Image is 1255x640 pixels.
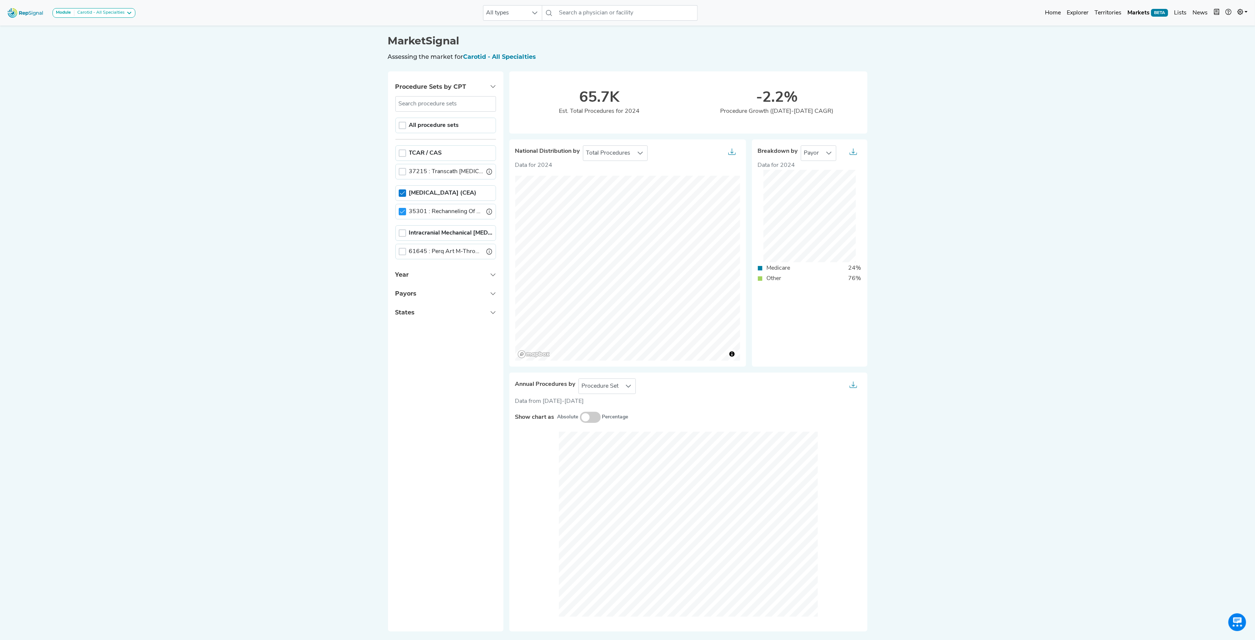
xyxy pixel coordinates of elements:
[409,207,484,216] label: Rechanneling Of Artery
[1211,6,1222,20] button: Intel Book
[844,274,866,283] div: 76%
[395,83,466,90] span: Procedure Sets by CPT
[515,161,740,170] p: Data for 2024
[583,146,634,161] span: Total Procedures
[762,264,795,273] div: Medicare
[409,167,484,176] label: Transcath Stent Cca W/Eps
[409,189,477,198] label: Carotid Endarterectomy (CEA)
[463,53,536,60] span: Carotid - All Specialties
[556,5,697,21] input: Search a physician or facility
[721,108,834,114] span: Procedure Growth ([DATE]-[DATE] CAGR)
[395,290,416,297] span: Payors
[511,89,688,107] div: 65.7K
[845,146,861,161] button: Export as...
[602,413,628,421] small: Percentage
[1042,6,1064,20] a: Home
[579,379,622,394] span: Procedure Set
[557,413,578,421] small: Absolute
[53,8,135,18] button: ModuleCarotid - All Specialties
[758,161,861,170] div: Data for 2024
[559,108,640,114] span: Est. Total Procedures for 2024
[395,271,409,278] span: Year
[409,149,442,158] label: TCAR / CAS
[74,10,125,16] div: Carotid - All Specialties
[409,121,459,130] label: All procedure sets
[409,229,493,238] label: Intracranial Mechanical Thrombectomy
[1092,6,1124,20] a: Territories
[515,176,740,361] canvas: Map
[724,146,740,161] button: Export as...
[395,96,496,112] input: Search procedure sets
[515,381,576,388] span: Annual Procedures by
[388,53,867,60] h6: Assessing the market for
[844,264,866,273] div: 24%
[515,148,580,155] span: National Distribution by
[409,247,484,256] label: Perq Art M-Thrombect &/Nfs
[515,397,861,406] div: Data from [DATE]-[DATE]
[388,303,503,322] button: States
[730,350,734,358] span: Toggle attribution
[1190,6,1211,20] a: News
[1064,6,1092,20] a: Explorer
[517,350,550,358] a: Mapbox logo
[845,379,861,394] button: Export as...
[758,148,798,155] span: Breakdown by
[801,146,822,161] span: Payor
[395,309,415,316] span: States
[388,35,867,47] h1: MarketSignal
[1151,9,1168,16] span: BETA
[1171,6,1190,20] a: Lists
[1124,6,1171,20] a: MarketsBETA
[56,10,71,15] strong: Module
[388,77,503,96] button: Procedure Sets by CPT
[762,274,786,283] div: Other
[728,350,736,358] button: Toggle attribution
[688,89,866,107] div: -2.2%
[388,284,503,303] button: Payors
[483,6,528,20] span: All types
[515,413,554,422] label: Show chart as
[388,265,503,284] button: Year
